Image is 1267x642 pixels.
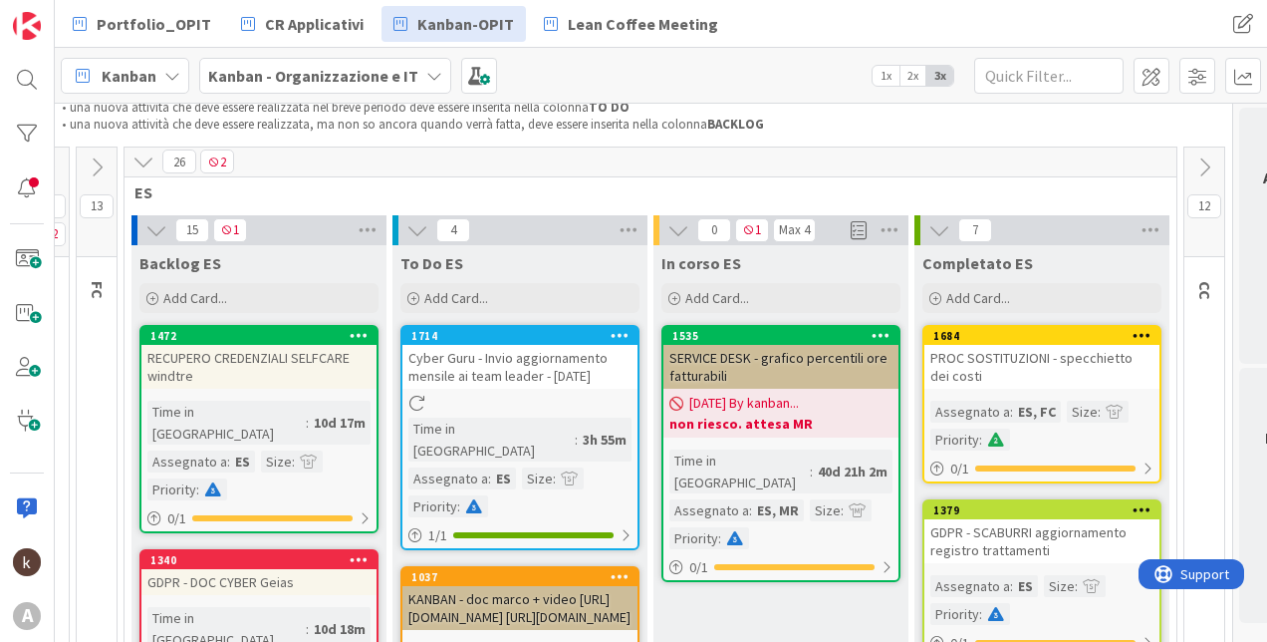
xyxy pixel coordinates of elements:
[979,429,982,451] span: :
[933,329,1159,343] div: 1684
[589,99,630,116] strong: TO DO
[227,451,230,473] span: :
[689,557,708,578] span: 0 / 1
[147,451,227,473] div: Assegnato a
[685,289,749,307] span: Add Card...
[924,457,1159,481] div: 0/1
[491,468,516,489] div: ES
[402,586,637,630] div: KANBAN - doc marco + video [URL][DOMAIN_NAME] [URL][DOMAIN_NAME]
[578,429,632,451] div: 3h 55m
[13,548,41,576] img: kh
[663,555,898,580] div: 0/1
[718,527,721,549] span: :
[669,527,718,549] div: Priority
[141,569,377,595] div: GDPR - DOC CYBER Geias
[381,6,526,42] a: Kanban-OPIT
[873,66,899,86] span: 1x
[1187,194,1221,218] span: 12
[1098,401,1101,423] span: :
[663,327,898,345] div: 1535
[779,225,810,235] div: Max 4
[813,461,892,482] div: 40d 21h 2m
[575,429,578,451] span: :
[13,12,41,40] img: Visit kanbanzone.com
[42,3,91,27] span: Support
[1075,575,1078,597] span: :
[663,327,898,389] div: 1535SERVICE DESK - grafico percentili ore fatturabili
[141,506,377,531] div: 0/1
[663,345,898,389] div: SERVICE DESK - grafico percentili ore fatturabili
[150,553,377,567] div: 1340
[147,479,196,500] div: Priority
[810,461,813,482] span: :
[51,117,1223,133] li: una nuova attività che deve essere realizzata, ma non so ancora quando verrà fatta, deve essere i...
[196,479,199,500] span: :
[922,325,1161,483] a: 1684PROC SOSTITUZIONI - specchietto dei costiAssegnato a:ES, FCSize:Priority:0/1
[930,401,1010,423] div: Assegnato a
[402,327,637,345] div: 1714
[568,12,718,36] span: Lean Coffee Meeting
[402,345,637,389] div: Cyber Guru - Invio aggiornamento mensile ai team leader - [DATE]
[261,451,292,473] div: Size
[417,12,514,36] span: Kanban-OPIT
[950,459,969,480] span: 0 / 1
[924,501,1159,563] div: 1379GDPR - SCABURRI aggiornamento registro trattamenti
[141,551,377,569] div: 1340
[61,6,223,42] a: Portfolio_OPIT
[841,499,844,521] span: :
[141,327,377,389] div: 1472RECUPERO CREDENZIALI SELFCARE windtre
[292,451,295,473] span: :
[408,495,457,517] div: Priority
[428,525,447,546] span: 1 / 1
[411,570,637,584] div: 1037
[735,218,769,242] span: 1
[669,450,810,493] div: Time in [GEOGRAPHIC_DATA]
[532,6,730,42] a: Lean Coffee Meeting
[134,182,1151,202] span: ES
[1044,575,1075,597] div: Size
[930,429,979,451] div: Priority
[141,327,377,345] div: 1472
[522,468,553,489] div: Size
[810,499,841,521] div: Size
[1195,281,1215,300] span: CC
[208,66,418,86] b: Kanban - Organizzazione e IT
[924,519,1159,563] div: GDPR - SCABURRI aggiornamento registro trattamenti
[697,218,731,242] span: 0
[309,412,371,434] div: 10d 17m
[436,218,470,242] span: 4
[163,289,227,307] span: Add Card...
[230,451,255,473] div: ES
[924,345,1159,389] div: PROC SOSTITUZIONI - specchietto dei costi
[1067,401,1098,423] div: Size
[930,603,979,625] div: Priority
[411,329,637,343] div: 1714
[402,568,637,630] div: 1037KANBAN - doc marco + video [URL][DOMAIN_NAME] [URL][DOMAIN_NAME]
[141,551,377,595] div: 1340GDPR - DOC CYBER Geias
[924,501,1159,519] div: 1379
[922,253,1033,273] span: Completato ES
[1010,575,1013,597] span: :
[457,495,460,517] span: :
[213,218,247,242] span: 1
[974,58,1124,94] input: Quick Filter...
[1013,401,1061,423] div: ES, FC
[265,12,364,36] span: CR Applicativi
[402,523,637,548] div: 1/1
[661,325,900,582] a: 1535SERVICE DESK - grafico percentili ore fatturabili[DATE] By kanban...non riesco. attesa MRTime...
[488,468,491,489] span: :
[553,468,556,489] span: :
[408,418,575,462] div: Time in [GEOGRAPHIC_DATA]
[424,289,488,307] span: Add Card...
[669,414,892,434] b: non riesco. attesa MR
[408,468,488,489] div: Assegnato a
[102,64,156,88] span: Kanban
[689,393,799,414] span: [DATE] By kanban...
[946,289,1010,307] span: Add Card...
[402,568,637,586] div: 1037
[88,281,108,299] span: FC
[400,253,463,273] span: To Do ES
[80,194,114,218] span: 13
[150,329,377,343] div: 1472
[97,12,211,36] span: Portfolio_OPIT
